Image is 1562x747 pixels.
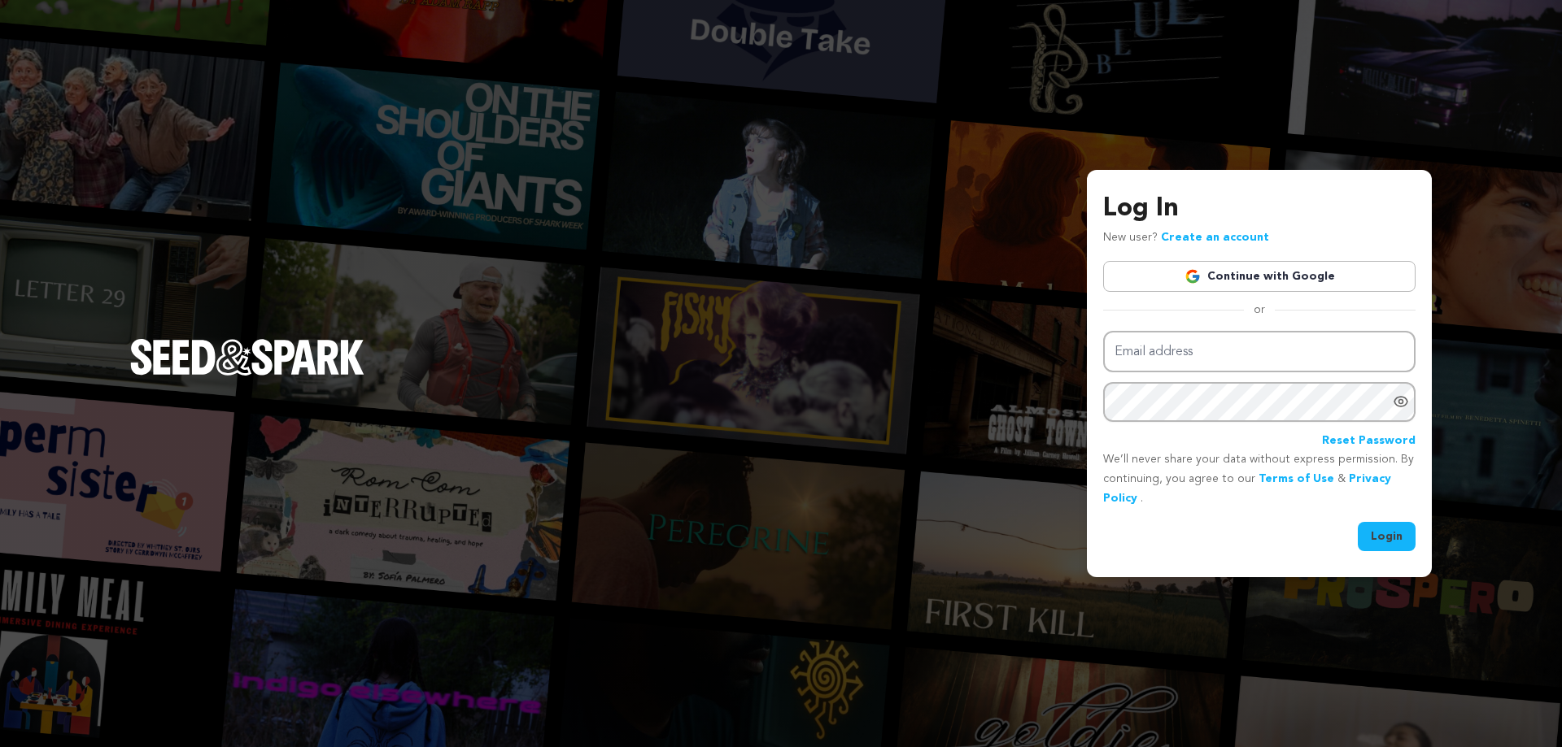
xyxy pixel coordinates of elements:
img: Seed&Spark Logo [130,339,364,375]
p: New user? [1103,228,1269,248]
input: Email address [1103,331,1416,372]
a: Show password as plain text. Warning: this will display your password on the screen. [1393,393,1409,410]
h3: Log In [1103,189,1416,228]
p: We’ll never share your data without express permission. By continuing, you agree to our & . [1103,450,1416,508]
button: Login [1358,522,1416,551]
span: or [1244,302,1275,318]
a: Create an account [1161,232,1269,243]
a: Continue with Google [1103,261,1416,292]
a: Reset Password [1322,432,1416,451]
img: Google logo [1185,268,1201,284]
a: Privacy Policy [1103,473,1391,504]
a: Terms of Use [1259,473,1334,484]
a: Seed&Spark Homepage [130,339,364,407]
